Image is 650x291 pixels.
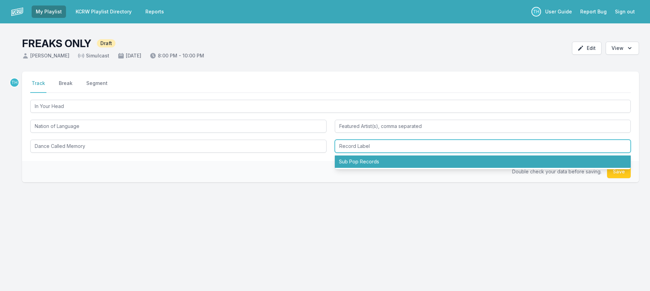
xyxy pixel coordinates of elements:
[576,6,611,18] a: Report Bug
[150,52,204,59] span: 8:00 PM - 10:00 PM
[30,140,327,153] input: Album Title
[85,80,109,93] button: Segment
[97,39,115,47] span: Draft
[118,52,141,59] span: [DATE]
[30,80,46,93] button: Track
[32,6,66,18] a: My Playlist
[78,52,109,59] span: Simulcast
[512,169,602,174] span: Double check your data before saving.
[335,120,631,133] input: Featured Artist(s), comma separated
[141,6,168,18] a: Reports
[22,37,91,50] h1: FREAKS ONLY
[572,42,602,55] button: Edit
[607,165,631,178] button: Save
[57,80,74,93] button: Break
[30,120,327,133] input: Artist
[541,6,576,18] a: User Guide
[335,155,631,168] li: Sub Pop Records
[531,7,541,17] p: Travis Holcombe
[71,6,136,18] a: KCRW Playlist Directory
[30,100,631,113] input: Track Title
[11,6,23,18] img: logo-white-87cec1fa9cbef997252546196dc51331.png
[335,140,631,153] input: Record Label
[606,42,639,55] button: Open options
[10,78,19,87] p: Travis Holcombe
[611,6,639,18] button: Sign out
[22,52,69,59] span: [PERSON_NAME]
